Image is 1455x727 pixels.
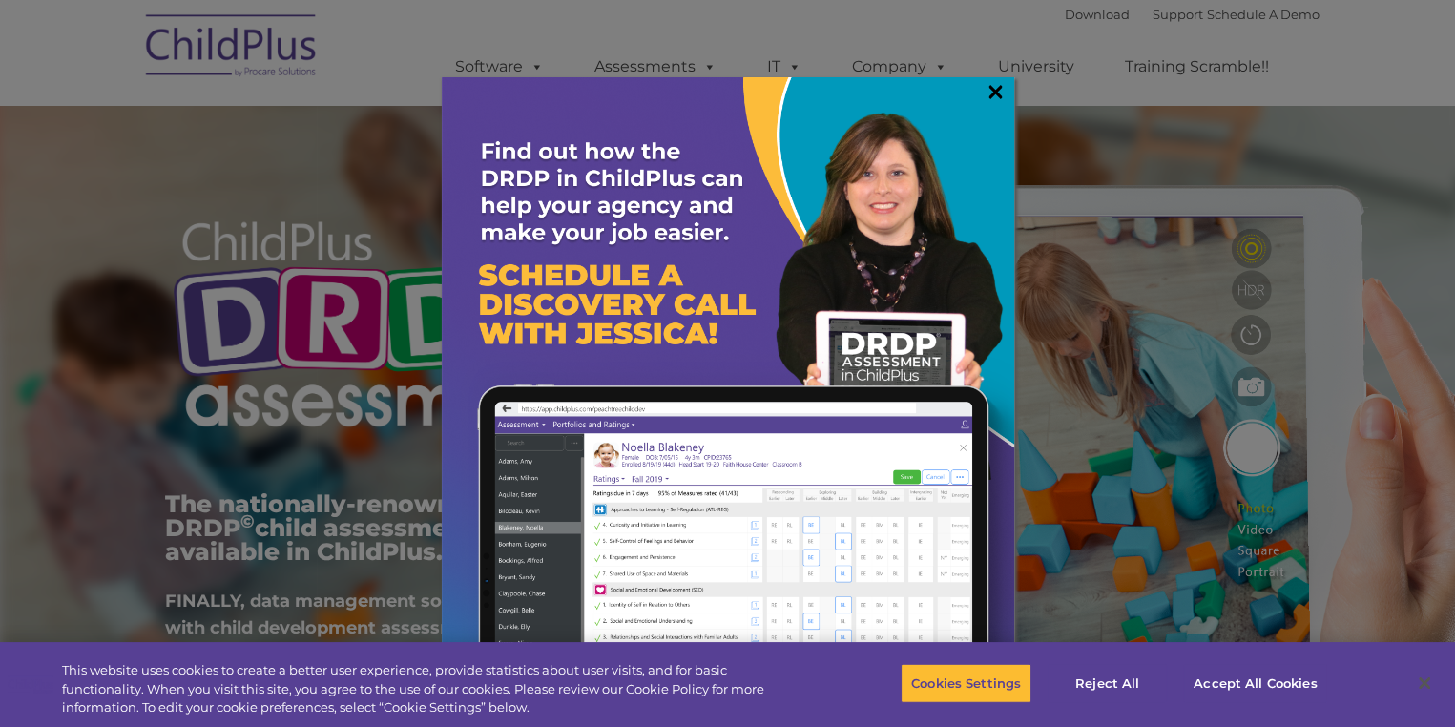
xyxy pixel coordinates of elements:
[62,661,800,717] div: This website uses cookies to create a better user experience, provide statistics about user visit...
[1183,663,1327,703] button: Accept All Cookies
[985,82,1007,101] a: ×
[901,663,1031,703] button: Cookies Settings
[1048,663,1167,703] button: Reject All
[1403,662,1445,704] button: Close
